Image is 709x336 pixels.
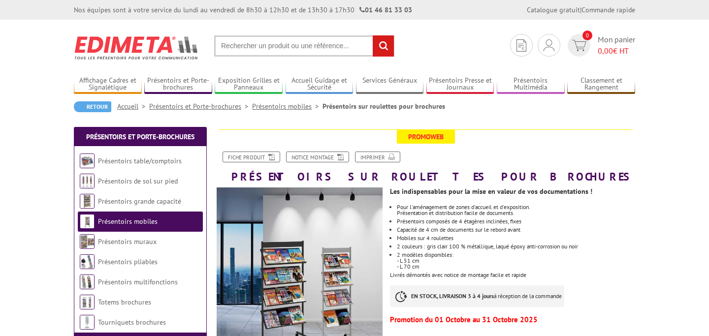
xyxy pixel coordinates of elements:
a: Présentoirs grande capacité [98,197,181,206]
li: Présentoirs composés de 4 étagères inclinées, fixes [397,218,635,224]
img: Présentoirs grande capacité [80,194,95,209]
div: Nos équipes sont à votre service du lundi au vendredi de 8h30 à 12h30 et de 13h30 à 17h30 [74,5,412,15]
strong: 01 46 81 33 03 [359,5,412,14]
a: Présentoirs table/comptoirs [98,156,182,165]
li: Mobiles sur 4 roulettes [397,235,635,241]
p: à réception de la commande [390,285,564,307]
a: Présentoirs pliables [98,257,158,266]
div: Livrés démontés avec notice de montage facile et rapide [390,183,643,328]
img: devis rapide [516,39,526,52]
a: Présentoirs et Porte-brochures [86,132,194,141]
span: € HT [598,45,635,57]
a: Présentoirs Presse et Journaux [426,76,494,92]
a: Tourniquets brochures [98,318,166,327]
a: Présentoirs et Porte-brochures [149,102,252,111]
p: Promotion du 01 Octobre au 31 Octobre 2025 [390,317,635,323]
span: 0,00 [598,46,613,56]
a: devis rapide 0 Mon panier 0,00€ HT [565,34,635,57]
a: Présentoirs muraux [98,237,157,246]
a: Totems brochures [98,298,151,306]
img: Présentoirs table/comptoirs [80,153,95,168]
img: Totems brochures [80,295,95,309]
div: | [527,5,635,15]
div: - L 70 cm [397,264,635,270]
img: Tourniquets brochures [80,315,95,330]
a: Retour [74,101,111,112]
a: Catalogue gratuit [527,5,580,14]
img: Edimeta [74,30,199,66]
a: Affichage Cadres et Signalétique [74,76,142,92]
img: devis rapide [572,40,586,51]
strong: EN STOCK, LIVRAISON 3 à 4 jours [411,292,494,300]
a: Services Généraux [356,76,424,92]
span: 0 [582,31,592,40]
img: Présentoirs de sol sur pied [80,174,95,188]
span: Promoweb [397,130,455,144]
strong: Les indispensables pour la mise en valeur de vos documentations ! [390,187,592,196]
li: Présentoirs sur roulettes pour brochures [322,101,445,111]
a: Présentoirs mobiles [252,102,322,111]
li: Pour l'aménagement de zones d'accueil et d'exposition. [397,204,635,216]
li: 2 modèles disponibles: [397,252,635,270]
div: Présentation et distribution facile de documents. [397,210,635,216]
a: Commande rapide [581,5,635,14]
a: Imprimer [355,152,400,162]
a: Fiche produit [223,152,280,162]
div: 2 couleurs : gris clair 100 % métallique, laqué époxy anti-corrosion ou noir [397,244,635,249]
span: Mon panier [598,34,635,57]
a: Présentoirs mobiles [98,217,158,226]
input: rechercher [373,35,394,57]
a: Exposition Grilles et Panneaux [215,76,283,92]
img: Présentoirs mobiles [80,214,95,229]
a: Notice Montage [286,152,349,162]
a: Présentoirs de sol sur pied [98,177,178,185]
a: Classement et Rangement [567,76,635,92]
a: Présentoirs et Porte-brochures [144,76,212,92]
li: Capacité de 4 cm de documents sur le rebord avant [397,227,635,233]
input: Rechercher un produit ou une référence... [214,35,394,57]
img: Présentoirs multifonctions [80,275,95,289]
a: Accueil Guidage et Sécurité [286,76,354,92]
a: Présentoirs multifonctions [98,277,178,286]
a: Présentoirs Multimédia [497,76,565,92]
img: Présentoirs muraux [80,234,95,249]
a: Accueil [117,102,149,111]
img: devis rapide [544,39,554,51]
div: - L 51 cm [397,258,635,264]
img: Présentoirs pliables [80,254,95,269]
